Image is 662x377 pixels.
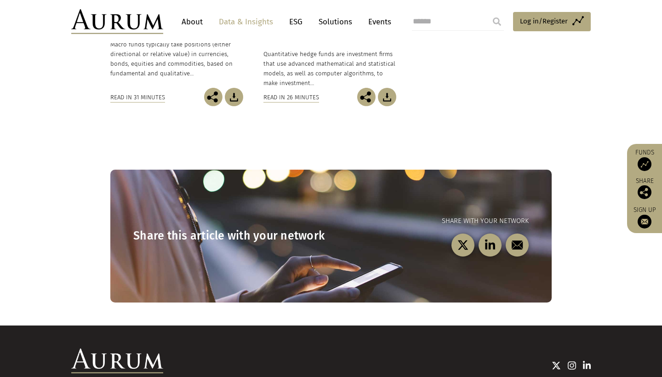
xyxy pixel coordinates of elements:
a: Sign up [632,206,657,228]
img: Linkedin icon [583,361,591,370]
div: Read in 26 minutes [263,92,319,103]
a: Solutions [314,13,357,30]
div: Read in 31 minutes [110,92,165,103]
p: Share with your network [331,216,529,227]
img: Aurum Logo [71,348,163,373]
img: Twitter icon [552,361,561,370]
img: Share this post [638,185,651,199]
a: Events [364,13,391,30]
div: Share [632,178,657,199]
img: Download Article [378,88,396,106]
a: About [177,13,207,30]
a: Log in/Register [513,12,591,31]
h3: Share this article with your network [133,229,331,243]
a: Data & Insights [214,13,278,30]
p: Macro funds typically take positions (either directional or relative value) in currencies, bonds,... [110,40,243,79]
img: Download Article [225,88,243,106]
img: Share this post [204,88,223,106]
img: Share this post [357,88,376,106]
img: twitter-black.svg [457,239,469,251]
img: Aurum [71,9,163,34]
a: Funds [632,149,657,171]
span: Log in/Register [520,16,568,27]
a: ESG [285,13,307,30]
p: Quantitative hedge funds are investment firms that use advanced mathematical and statistical mode... [263,49,396,88]
input: Submit [488,12,506,31]
img: Instagram icon [568,361,576,370]
img: Access Funds [638,157,651,171]
img: linkedin-black.svg [485,239,496,251]
img: email-black.svg [512,239,523,251]
img: Sign up to our newsletter [638,215,651,228]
